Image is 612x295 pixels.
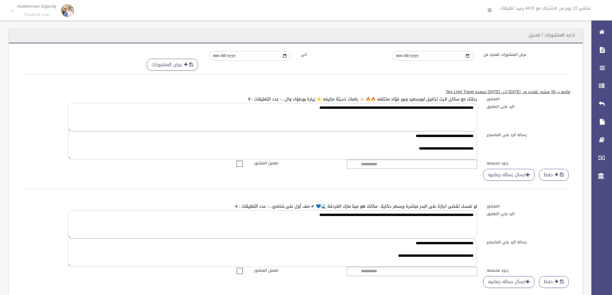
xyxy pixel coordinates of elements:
[482,210,575,217] label: الرد على التعليق
[521,29,583,41] header: اداره المنشورات / تعديل
[17,13,57,17] small: Facebook User
[235,202,477,210] a: لو نفسك تقضى اجازة على البحر مباشرة وبسعر حكاية.. مكانك هو مينا مارك الغردقة 🌊💙 ✔ صف أول على شاطئ...
[482,239,575,246] label: رساله الرد على الماسنجر
[17,4,57,9] p: Abdelrhmen Elgendy
[482,160,575,167] label: ردود مخصصه
[446,88,570,95] u: قائمه ب 50 منشور للفتره من [DATE] الى [DATE] لصفحه Sky Light Travel
[539,276,569,288] button: حفظ
[539,169,569,181] button: حفظ
[147,59,198,71] button: عرض المنشورات
[296,51,387,58] label: الى
[248,95,477,103] a: رحلتك مع سكاى لايت ترافيل لبورسعيد وبور فؤاد مختلفه 🔥🔥 👈🏻 باصات حديثة مكيفه ⭐ زيارة بورفؤاد وال.....
[482,103,575,110] label: الرد على التعليق
[482,203,575,210] label: المنشور
[249,267,342,274] label: تفعيل المنشور
[483,169,535,181] a: ارسال رساله جماعيه
[482,267,575,274] label: ردود مخصصه
[249,160,342,167] label: تفعيل المنشور
[483,276,535,288] a: ارسال رساله جماعيه
[479,51,570,58] label: عرض المنشورات للفتره من
[482,95,575,102] label: المنشور
[482,131,575,138] label: رساله الرد على الماسنجر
